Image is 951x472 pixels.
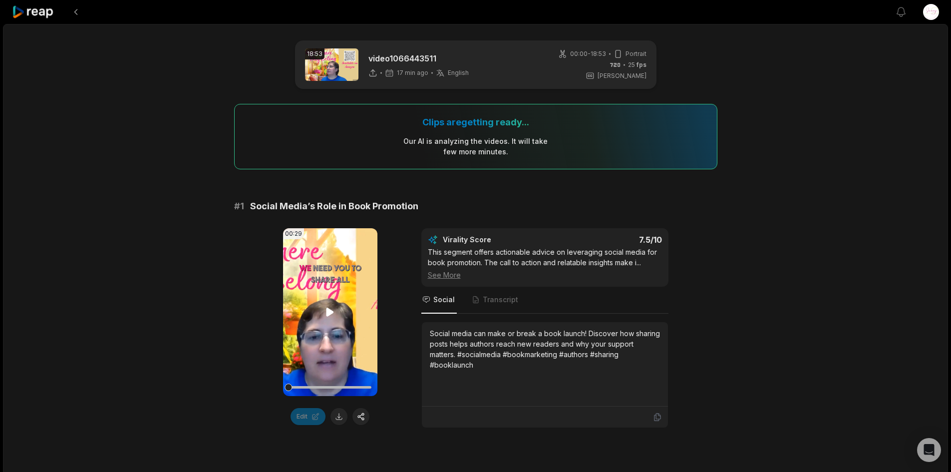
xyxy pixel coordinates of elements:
div: See More [428,270,662,280]
div: Social media can make or break a book launch! Discover how sharing posts helps authors reach new ... [430,328,660,370]
video: Your browser does not support mp4 format. [283,228,377,396]
span: fps [636,61,646,68]
div: This segment offers actionable advice on leveraging social media for book promotion. The call to ... [428,247,662,280]
div: 18:53 [305,48,324,59]
button: Edit [291,408,325,425]
nav: Tabs [421,287,668,314]
span: [PERSON_NAME] [598,71,646,80]
div: Virality Score [443,235,550,245]
div: Our AI is analyzing the video s . It will take few more minutes. [403,136,548,157]
span: 25 [628,60,646,69]
span: Portrait [626,49,646,58]
div: Open Intercom Messenger [917,438,941,462]
div: 7.5 /10 [555,235,662,245]
span: English [448,69,469,77]
div: Clips are getting ready... [422,116,529,128]
span: Social Media’s Role in Book Promotion [250,199,418,213]
span: 00:00 - 18:53 [570,49,606,58]
span: Social [433,295,455,305]
span: 17 min ago [397,69,428,77]
span: Transcript [483,295,518,305]
p: video1066443511 [368,52,469,64]
span: # 1 [234,199,244,213]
